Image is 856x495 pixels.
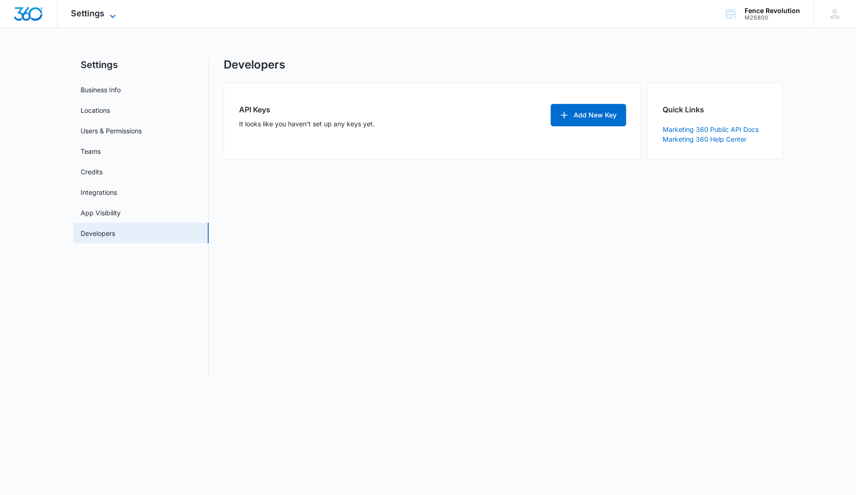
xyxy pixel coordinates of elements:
span: Settings [71,8,105,18]
a: App Visibility [81,208,121,218]
h2: Quick Links [663,104,767,115]
h1: Developers [224,58,285,72]
button: Add New Key [551,104,626,126]
a: Users & Permissions [81,126,142,136]
h2: API Keys [239,104,545,115]
h2: Settings [73,58,209,72]
a: Marketing 360 Public API Docs [663,125,759,133]
a: Integrations [81,187,117,197]
a: Developers [81,228,115,238]
a: Locations [81,105,110,115]
a: Teams [81,146,101,156]
p: It looks like you haven’t set up any keys yet. [239,119,545,129]
a: Credits [81,167,103,177]
div: account name [745,7,800,14]
a: Business Info [81,85,121,95]
a: Marketing 360 Help Center [663,135,746,143]
div: account id [745,14,800,21]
